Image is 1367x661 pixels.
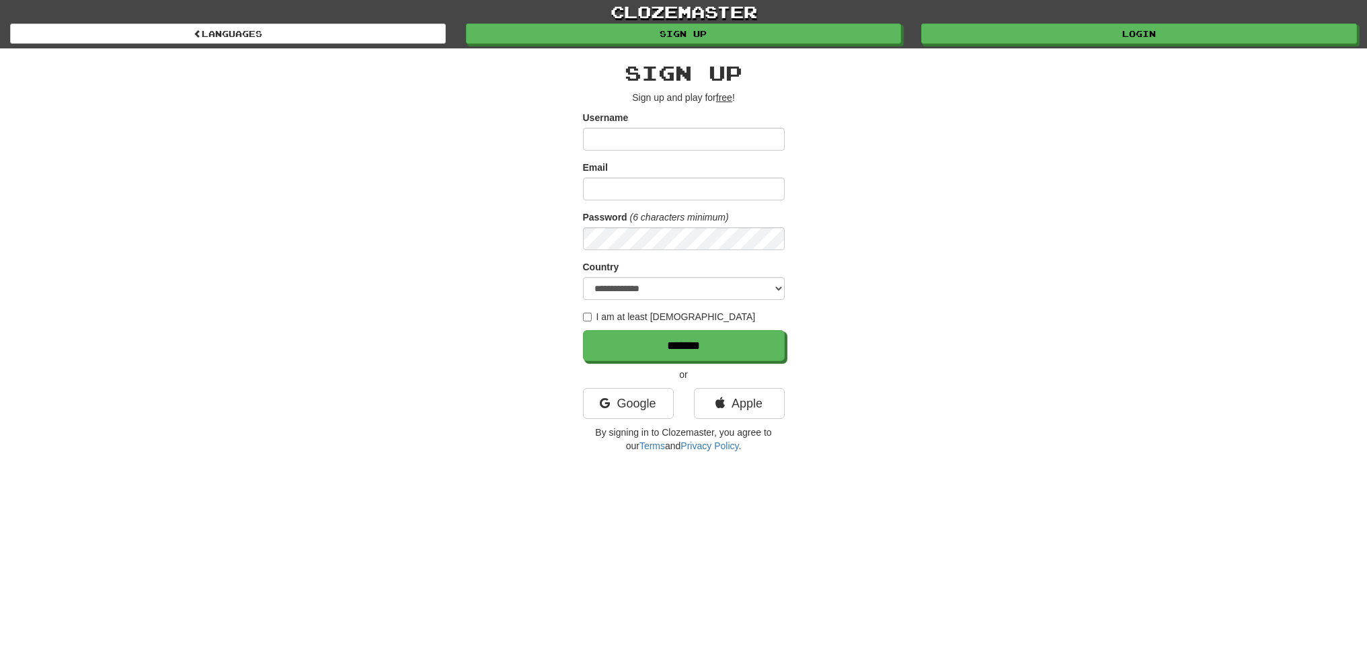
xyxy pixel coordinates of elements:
input: I am at least [DEMOGRAPHIC_DATA] [583,313,592,321]
a: Sign up [466,24,902,44]
label: Country [583,260,619,274]
p: Sign up and play for ! [583,91,785,104]
label: Password [583,210,627,224]
a: Privacy Policy [680,440,738,451]
a: Terms [639,440,665,451]
label: I am at least [DEMOGRAPHIC_DATA] [583,310,756,323]
label: Username [583,111,629,124]
p: By signing in to Clozemaster, you agree to our and . [583,426,785,453]
a: Google [583,388,674,419]
label: Email [583,161,608,174]
h2: Sign up [583,62,785,84]
u: free [716,92,732,103]
a: Apple [694,388,785,419]
a: Login [921,24,1357,44]
p: or [583,368,785,381]
em: (6 characters minimum) [630,212,729,223]
a: Languages [10,24,446,44]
